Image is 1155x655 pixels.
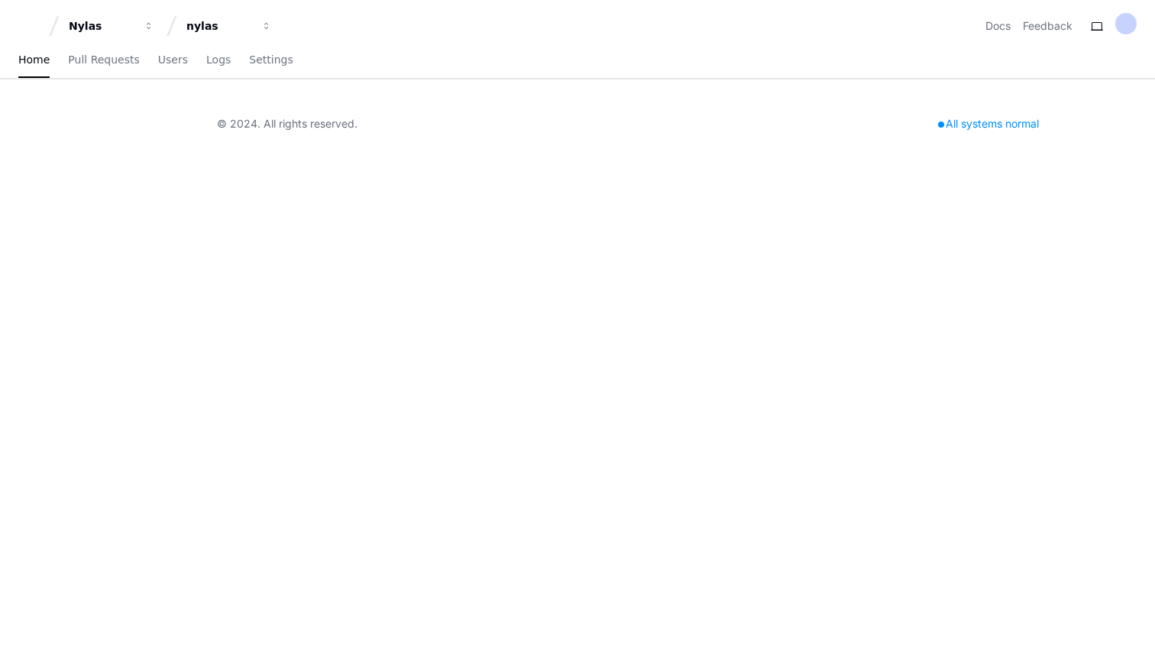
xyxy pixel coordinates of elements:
[68,43,139,78] a: Pull Requests
[180,12,278,40] button: nylas
[217,116,357,131] div: © 2024. All rights reserved.
[206,43,231,78] a: Logs
[206,55,231,64] span: Logs
[18,55,50,64] span: Home
[68,55,139,64] span: Pull Requests
[186,18,252,34] div: nylas
[158,55,188,64] span: Users
[69,18,134,34] div: Nylas
[18,43,50,78] a: Home
[249,55,293,64] span: Settings
[1023,18,1072,34] button: Feedback
[985,18,1011,34] a: Docs
[158,43,188,78] a: Users
[63,12,160,40] button: Nylas
[929,113,1048,135] div: All systems normal
[249,43,293,78] a: Settings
